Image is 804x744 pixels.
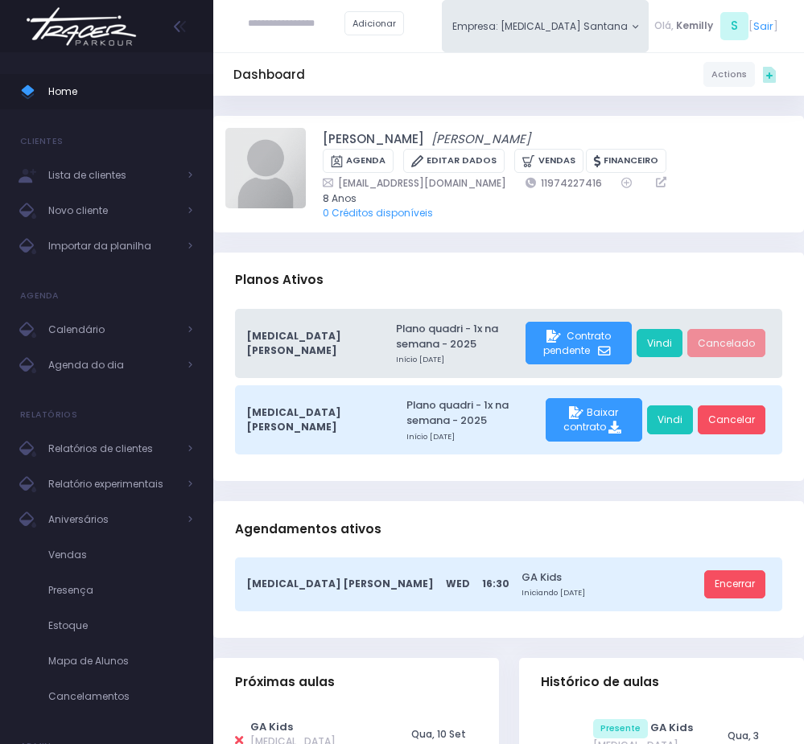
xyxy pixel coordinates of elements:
[20,125,63,158] h4: Clientes
[522,569,699,585] a: GA Kids
[48,615,193,636] span: Estoque
[323,149,394,174] a: Agenda
[649,10,784,43] div: [ ]
[703,62,755,86] a: Actions
[541,675,659,689] span: Histórico de aulas
[526,175,602,191] a: 11974227416
[647,405,693,434] a: Vindi
[225,128,306,208] img: Larissa Teodoro Dangebel de Oliveira avatar
[431,130,530,149] a: [PERSON_NAME]
[48,474,177,495] span: Relatório experimentais
[20,280,60,312] h4: Agenda
[247,405,382,434] span: [MEDICAL_DATA] [PERSON_NAME]
[396,321,520,352] a: Plano quadri - 1x na semana - 2025
[676,18,713,33] span: Kemilly
[586,149,666,174] a: Financeiro
[650,720,693,735] a: GA Kids
[233,68,305,82] h5: Dashboard
[48,355,177,376] span: Agenda do dia
[48,686,193,707] span: Cancelamentos
[654,18,674,33] span: Olá,
[482,577,509,591] span: 16:30
[720,12,748,40] span: S
[235,257,324,304] h3: Planos Ativos
[753,18,773,34] a: Sair
[514,149,583,174] a: Vendas
[323,175,506,191] a: [EMAIL_ADDRESS][DOMAIN_NAME]
[48,319,177,340] span: Calendário
[48,236,177,257] span: Importar da planilha
[396,354,520,365] small: Início [DATE]
[247,577,434,591] span: [MEDICAL_DATA] [PERSON_NAME]
[704,570,765,599] a: Encerrar
[20,399,77,431] h4: Relatórios
[593,719,648,738] span: Presente
[250,719,293,734] a: GA Kids
[235,506,381,553] h3: Agendamentos ativos
[48,509,177,530] span: Aniversários
[48,200,177,221] span: Novo cliente
[406,431,541,442] small: Início [DATE]
[323,191,773,206] span: 8 Anos
[522,587,699,598] small: Iniciando [DATE]
[323,206,433,220] a: 0 Créditos disponíveis
[48,545,193,565] span: Vendas
[48,438,177,459] span: Relatórios de clientes
[235,675,335,689] span: Próximas aulas
[247,329,372,358] span: [MEDICAL_DATA] [PERSON_NAME]
[48,580,193,601] span: Presença
[344,11,404,35] a: Adicionar
[48,165,177,186] span: Lista de clientes
[637,329,682,358] a: Vindi
[323,130,424,149] a: [PERSON_NAME]
[546,398,642,442] div: Baixar contrato
[543,329,611,357] span: Contrato pendente
[48,651,193,672] span: Mapa de Alunos
[446,577,470,591] span: Wed
[431,130,530,147] i: [PERSON_NAME]
[406,397,541,429] a: Plano quadri - 1x na semana - 2025
[403,149,505,174] a: Editar Dados
[698,405,765,434] a: Cancelar
[48,81,193,102] span: Home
